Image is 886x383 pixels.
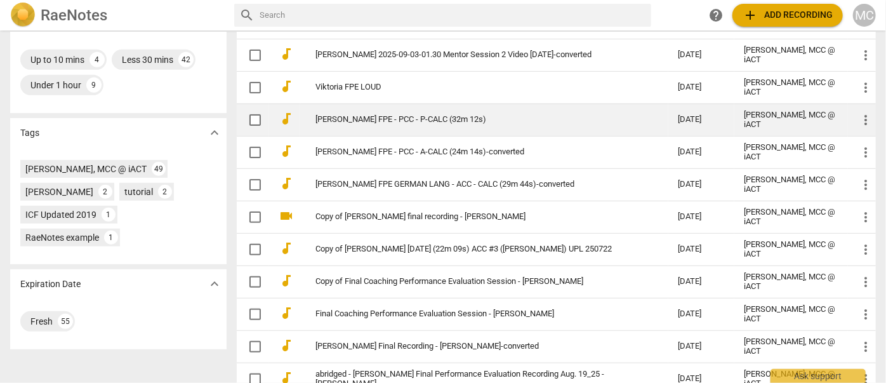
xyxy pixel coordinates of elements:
[315,180,633,189] a: [PERSON_NAME] FPE GERMAN LANG - ACC - CALC (29m 44s)-converted
[122,53,173,66] div: Less 30 mins
[279,111,294,126] span: audiotrack
[858,339,873,354] span: more_vert
[744,208,838,227] div: [PERSON_NAME], MCC @ iACT
[25,208,96,221] div: ICF Updated 2019
[708,8,724,23] span: help
[858,48,873,63] span: more_vert
[279,241,294,256] span: audiotrack
[41,6,107,24] h2: RaeNotes
[315,342,633,351] a: [PERSON_NAME] Final Recording - [PERSON_NAME]-converted
[279,273,294,288] span: audiotrack
[104,231,118,245] div: 1
[315,212,633,222] a: Copy of [PERSON_NAME] final recording - [PERSON_NAME]
[858,242,873,257] span: more_vert
[58,314,73,329] div: 55
[668,298,734,330] td: [DATE]
[279,338,294,353] span: audiotrack
[858,307,873,322] span: more_vert
[858,210,873,225] span: more_vert
[207,276,222,292] span: expand_more
[124,185,153,198] div: tutorial
[743,8,758,23] span: add
[704,4,727,27] a: Help
[30,53,84,66] div: Up to 10 mins
[858,274,873,290] span: more_vert
[315,147,633,157] a: [PERSON_NAME] FPE - PCC - A-CALC (24m 14s)-converted
[668,136,734,168] td: [DATE]
[668,201,734,233] td: [DATE]
[732,4,843,27] button: Upload
[744,272,838,292] div: [PERSON_NAME], MCC @ iACT
[744,240,838,259] div: [PERSON_NAME], MCC @ iACT
[279,176,294,191] span: audiotrack
[315,277,633,286] a: Copy of Final Coaching Performance Evaluation Session - [PERSON_NAME]
[668,71,734,104] td: [DATE]
[205,274,224,293] button: Show more
[743,8,833,23] span: Add recording
[744,175,838,194] div: [PERSON_NAME], MCC @ iACT
[668,233,734,265] td: [DATE]
[853,4,876,27] button: MC
[668,104,734,136] td: [DATE]
[668,330,734,363] td: [DATE]
[279,306,294,321] span: audiotrack
[315,50,633,60] a: [PERSON_NAME] 2025-09-03-01.30 Mentor Session 2 Video [DATE]-converted
[25,231,99,244] div: RaeNotes example
[10,3,36,28] img: Logo
[279,46,294,62] span: audiotrack
[668,168,734,201] td: [DATE]
[10,3,224,28] a: LogoRaeNotes
[260,5,646,25] input: Search
[315,115,633,124] a: [PERSON_NAME] FPE - PCC - P-CALC (32m 12s)
[279,79,294,94] span: audiotrack
[315,245,633,254] a: Copy of [PERSON_NAME] [DATE] (22m 09s) ACC #3 ([PERSON_NAME]) UPL 250722
[744,46,838,65] div: [PERSON_NAME], MCC @ iACT
[279,144,294,159] span: audiotrack
[86,77,102,93] div: 9
[858,112,873,128] span: more_vert
[239,8,255,23] span: search
[668,265,734,298] td: [DATE]
[668,39,734,71] td: [DATE]
[744,78,838,97] div: [PERSON_NAME], MCC @ iACT
[858,177,873,192] span: more_vert
[178,52,194,67] div: 42
[207,125,222,140] span: expand_more
[858,80,873,95] span: more_vert
[315,309,633,319] a: Final Coaching Performance Evaluation Session - [PERSON_NAME]
[744,143,838,162] div: [PERSON_NAME], MCC @ iACT
[98,185,112,199] div: 2
[89,52,105,67] div: 4
[770,369,866,383] div: Ask support
[25,163,147,175] div: [PERSON_NAME], MCC @ iACT
[152,162,166,176] div: 49
[25,185,93,198] div: [PERSON_NAME]
[158,185,172,199] div: 2
[744,305,838,324] div: [PERSON_NAME], MCC @ iACT
[279,208,294,224] span: videocam
[858,145,873,160] span: more_vert
[30,79,81,91] div: Under 1 hour
[20,126,39,140] p: Tags
[205,123,224,142] button: Show more
[20,278,81,291] p: Expiration Date
[744,337,838,356] div: [PERSON_NAME], MCC @ iACT
[30,315,53,328] div: Fresh
[102,208,116,222] div: 1
[315,83,633,92] a: Viktoria FPE LOUD
[744,111,838,130] div: [PERSON_NAME], MCC @ iACT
